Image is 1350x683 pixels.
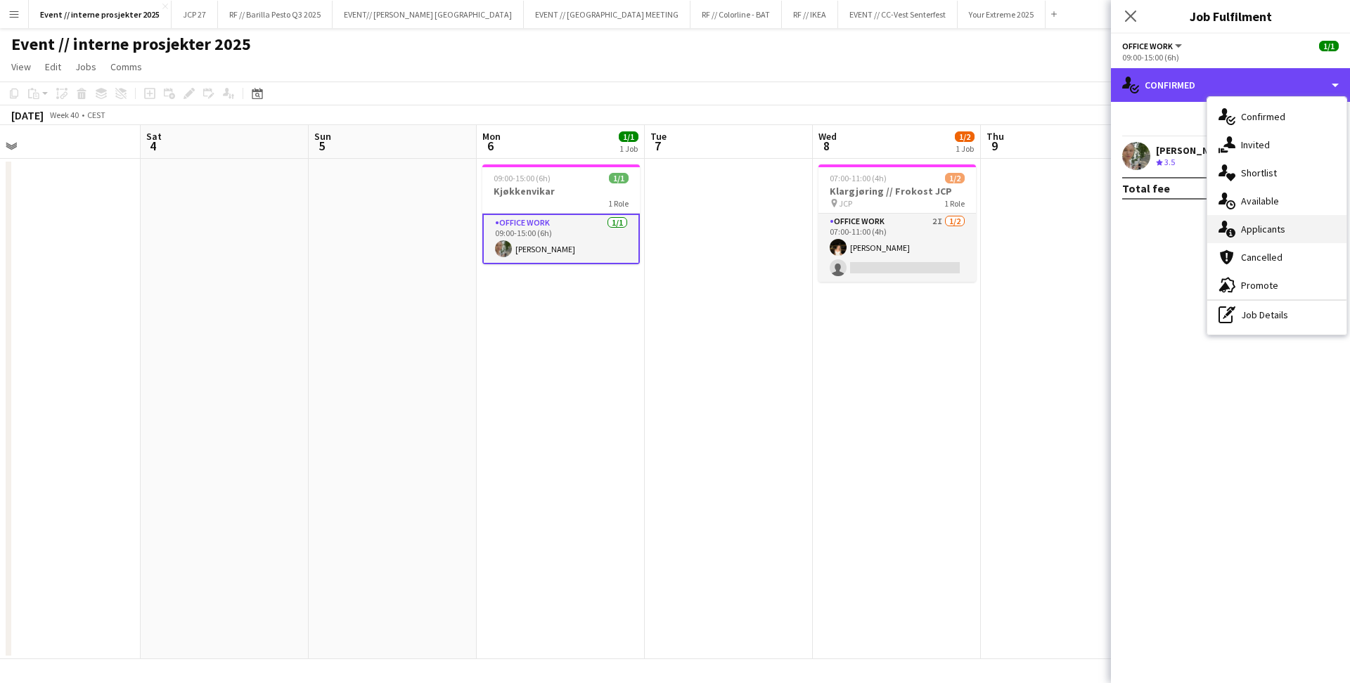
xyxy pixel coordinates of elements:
span: 1 Role [608,198,629,209]
span: Invited [1241,138,1270,151]
span: Thu [986,130,1004,143]
span: 1/1 [619,131,638,142]
span: Week 40 [46,110,82,120]
button: Event // interne prosjekter 2025 [29,1,172,28]
button: RF // Barilla Pesto Q3 2025 [218,1,333,28]
span: Shortlist [1241,167,1277,179]
span: Promote [1241,279,1278,292]
a: View [6,58,37,76]
app-card-role: Office work2I1/207:00-11:00 (4h)[PERSON_NAME] [818,214,976,282]
span: Office work [1122,41,1173,51]
div: CEST [87,110,105,120]
span: Edit [45,60,61,73]
app-card-role: Office work1/109:00-15:00 (6h)[PERSON_NAME] [482,214,640,264]
div: Confirmed [1111,68,1350,102]
span: 07:00-11:00 (4h) [830,173,887,183]
span: 1/2 [945,173,965,183]
div: 1 Job [619,143,638,154]
span: View [11,60,31,73]
span: Wed [818,130,837,143]
span: 1/1 [1319,41,1339,51]
button: EVENT// [PERSON_NAME] [GEOGRAPHIC_DATA] [333,1,524,28]
span: 7 [648,138,667,154]
div: [PERSON_NAME] [1156,144,1230,157]
span: 3.5 [1164,157,1175,167]
div: [DATE] [11,108,44,122]
div: 09:00-15:00 (6h) [1122,52,1339,63]
span: 1 Role [944,198,965,209]
span: 4 [144,138,162,154]
span: Available [1241,195,1279,207]
h3: Kjøkkenvikar [482,185,640,197]
span: 1/1 [609,173,629,183]
h3: Klargjøring // Frokost JCP [818,185,976,197]
button: EVENT // CC-Vest Senterfest [838,1,958,28]
span: Sun [314,130,331,143]
span: Sat [146,130,162,143]
span: 6 [480,138,501,154]
button: RF // Colorline - BAT [690,1,782,28]
span: Confirmed [1241,110,1285,123]
button: Your Extreme 2025 [958,1,1046,28]
span: 9 [984,138,1004,154]
span: Comms [110,60,142,73]
app-job-card: 09:00-15:00 (6h)1/1Kjøkkenvikar1 RoleOffice work1/109:00-15:00 (6h)[PERSON_NAME] [482,164,640,264]
span: Cancelled [1241,251,1282,264]
span: Tue [650,130,667,143]
button: EVENT // [GEOGRAPHIC_DATA] MEETING [524,1,690,28]
a: Comms [105,58,148,76]
h3: Job Fulfilment [1111,7,1350,25]
div: Total fee [1122,181,1170,195]
span: 5 [312,138,331,154]
a: Edit [39,58,67,76]
span: 09:00-15:00 (6h) [494,173,551,183]
div: Job Details [1207,301,1346,329]
button: Office work [1122,41,1184,51]
span: JCP [839,198,852,209]
span: Jobs [75,60,96,73]
button: JCP 27 [172,1,218,28]
button: RF // IKEA [782,1,838,28]
span: 1/2 [955,131,975,142]
h1: Event // interne prosjekter 2025 [11,34,251,55]
span: Applicants [1241,223,1285,235]
app-job-card: 07:00-11:00 (4h)1/2Klargjøring // Frokost JCP JCP1 RoleOffice work2I1/207:00-11:00 (4h)[PERSON_NAME] [818,164,976,282]
div: 1 Job [956,143,974,154]
span: 8 [816,138,837,154]
span: Mon [482,130,501,143]
a: Jobs [70,58,102,76]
